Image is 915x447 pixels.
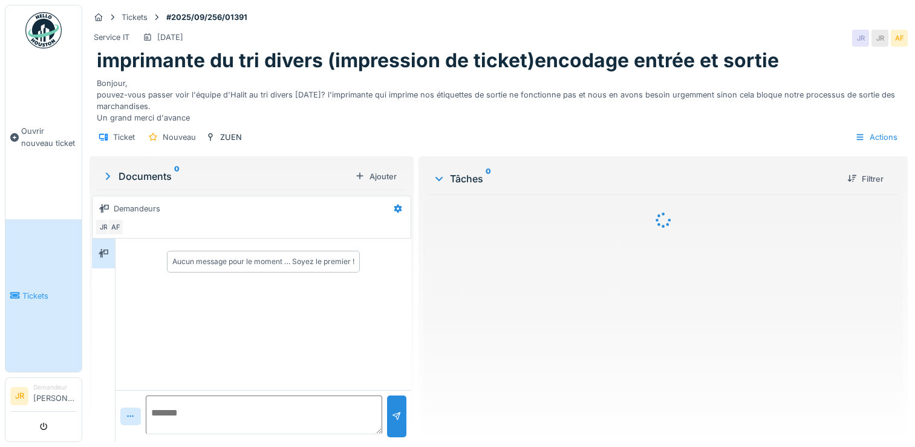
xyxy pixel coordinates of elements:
span: Tickets [22,290,77,302]
div: Filtrer [842,171,888,187]
div: Service IT [94,31,129,43]
div: AF [891,30,908,47]
strong: #2025/09/256/01391 [161,12,252,23]
div: JR [95,219,112,236]
div: Tickets [122,12,148,23]
a: JR Demandeur[PERSON_NAME] [10,383,77,412]
li: [PERSON_NAME] [33,383,77,409]
sup: 0 [486,171,491,186]
div: ZUEN [220,131,242,143]
div: Demandeur [33,383,77,392]
img: Badge_color-CXgf-gQk.svg [25,12,62,48]
div: AF [107,219,124,236]
a: Tickets [5,219,82,372]
div: JR [852,30,869,47]
div: Tâches [433,171,838,186]
span: Ouvrir nouveau ticket [21,125,77,148]
div: Documents [102,169,350,184]
a: Ouvrir nouveau ticket [5,55,82,219]
div: [DATE] [157,31,183,43]
h1: imprimante du tri divers (impression de ticket)encodage entrée et sortie [97,49,779,72]
sup: 0 [174,169,180,184]
div: Nouveau [163,131,196,143]
div: Ticket [113,131,135,143]
div: Actions [850,128,903,146]
div: Demandeurs [114,203,160,214]
div: Bonjour, pouvez-vous passer voir l'équipe d'Halit au tri divers [DATE]? l'imprimante qui imprime ... [97,73,900,124]
div: JR [871,30,888,47]
li: JR [10,387,28,405]
div: Ajouter [350,168,402,185]
div: Aucun message pour le moment … Soyez le premier ! [172,256,354,267]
